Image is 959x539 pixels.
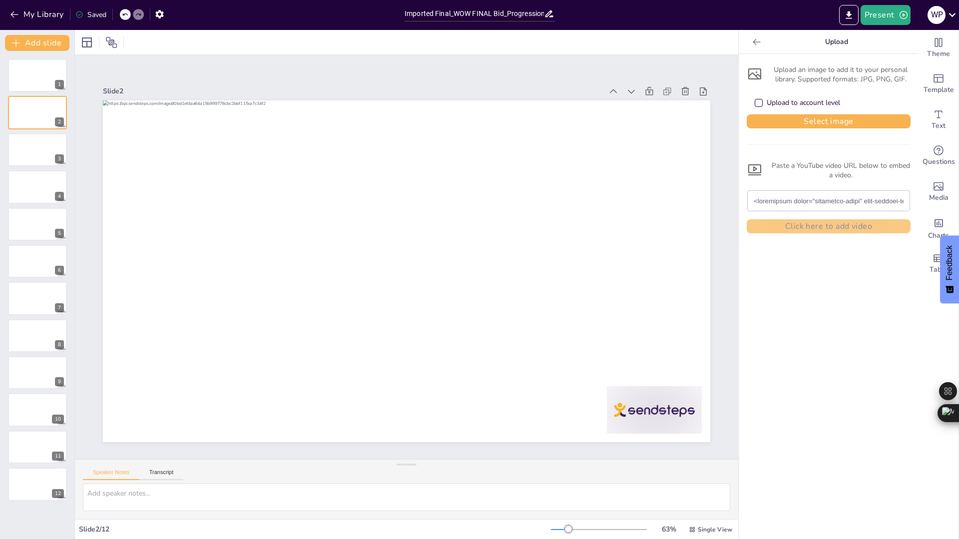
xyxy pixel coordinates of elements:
div: Add charts and graphs [919,210,959,246]
div: 5 [55,229,64,238]
div: https://cdn.sendsteps.com/images/logo/sendsteps_logo_white.pnghttps://cdn.sendsteps.com/images/lo... [8,208,67,241]
div: Upload to account level [755,98,840,108]
div: 8 [8,319,67,352]
input: Insert title [405,6,544,21]
span: Template [924,84,954,95]
div: Change the overall theme [919,30,959,66]
span: Questions [923,156,955,167]
button: W P [928,5,946,25]
div: https://cdn.sendsteps.com/images/logo/sendsteps_logo_white.pnghttps://cdn.sendsteps.com/images/lo... [8,96,67,129]
div: 1 [55,80,64,89]
button: Present [861,5,911,25]
div: Paste a YouTube video URL below to embed a video. [747,161,911,180]
button: Click here to add video [747,219,911,233]
span: Text [932,120,946,131]
div: Saved [75,10,106,19]
button: Select image [747,114,911,128]
div: https://cdn.sendsteps.com/images/logo/sendsteps_logo_white.pnghttps://cdn.sendsteps.com/images/lo... [8,170,67,203]
div: Slide 2 [103,86,602,96]
div: 2 [55,117,64,126]
div: Get real-time input from your audience [919,138,959,174]
div: 63 % [657,525,681,534]
div: Upload to account level [767,98,840,108]
span: Charts [928,230,949,241]
div: https://cdn.sendsteps.com/images/logo/sendsteps_logo_white.pnghttps://cdn.sendsteps.com/images/lo... [8,245,67,278]
div: 10 [52,415,64,424]
div: https://cdn.sendsteps.com/images/logo/sendsteps_logo_white.pnghttps://cdn.sendsteps.com/images/lo... [8,59,67,92]
span: Table [930,264,948,275]
div: 3 [55,154,64,163]
div: Add images, graphics, shapes or video [919,174,959,210]
button: My Library [7,6,68,22]
span: Feedback [945,245,954,280]
div: 10 [8,393,67,426]
div: 11 [8,431,67,464]
span: Theme [927,48,950,59]
div: 8 [55,340,64,349]
button: Add slide [5,35,69,51]
div: W P [928,6,946,24]
div: 12 [52,489,64,498]
div: 7 [55,303,64,312]
div: Upload an image to add it to your personal library. Supported formats: JPG, PNG, GIF. [747,65,911,84]
button: Speaker Notes [83,469,139,480]
div: https://cdn.sendsteps.com/images/logo/sendsteps_logo_white.pnghttps://cdn.sendsteps.com/images/lo... [8,133,67,166]
div: 12 [8,468,67,501]
div: 9 [8,356,67,389]
div: Add text boxes [919,102,959,138]
div: Add a table [919,246,959,282]
div: Add ready made slides [919,66,959,102]
span: Media [929,192,949,203]
span: Single View [698,526,732,534]
button: Transcript [139,469,184,480]
input: Insert YouTube URL [754,191,904,211]
p: Upload [765,30,909,54]
button: Export to PowerPoint [839,5,859,25]
div: 6 [55,266,64,275]
div: 7 [8,282,67,315]
span: Position [105,36,117,48]
div: Layout [79,34,95,50]
button: Feedback - Show survey [940,235,959,303]
div: 9 [55,377,64,386]
div: 4 [55,192,64,201]
div: 11 [52,452,64,461]
div: Slide 2 / 12 [79,525,551,534]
